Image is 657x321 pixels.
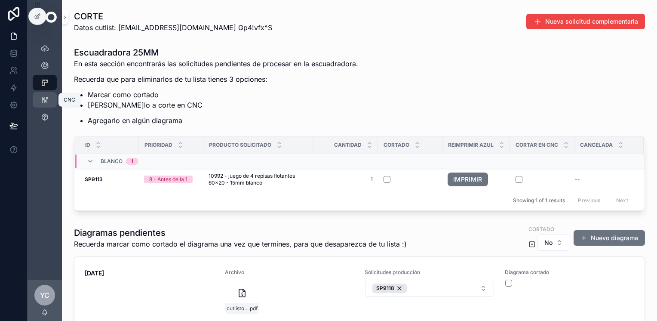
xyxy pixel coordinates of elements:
span: Nueva solicitud complementaria [545,17,638,26]
span: Cantidad [334,142,362,148]
span: cutlistoptimizer_2025-08-29_073019-(3) [227,305,249,312]
button: Select Button [537,235,570,251]
span: ID [85,142,90,148]
a: IMPRIMIR [448,173,488,186]
button: Unselect 8112 [372,284,407,293]
span: Archivo [225,269,355,276]
p: [PERSON_NAME]lo a corte en CNC [88,100,358,110]
span: Cancelada [580,142,613,148]
span: Cortar en CNC [516,142,558,148]
span: -- [575,176,580,183]
h1: CORTE [74,10,272,22]
span: Showing 1 of 1 results [513,197,565,204]
span: Datos cutlist: [EMAIL_ADDRESS][DOMAIN_NAME] Gp4!vfx^S [74,22,272,33]
p: Agregarlo en algún diagrama [88,115,358,126]
span: Blanco [101,158,123,165]
div: scrollable content [28,34,62,136]
li: Marcar como cortado [88,90,358,100]
strong: SP9113 [85,176,103,182]
span: Prioridad [144,142,172,148]
span: Reimprimir Azul [448,142,494,148]
h1: Diagramas pendientes [74,227,407,239]
button: Select Button [365,280,494,297]
div: 1 [131,158,133,165]
span: Producto solicitado [209,142,271,148]
span: SP9118 [376,285,394,292]
span: Cortado [384,142,409,148]
button: Nueva solicitud complementaria [526,14,645,29]
span: .pdf [249,305,258,312]
button: Nuevo diagrama [574,230,645,246]
span: Recuerda marcar como cortado el diagrama una vez que termines, para que desaparezca de tu lista :) [74,239,407,249]
p: Recuerda que para eliminarlos de tu lista tienes 3 opciones: [74,74,358,84]
label: Cortado [528,225,554,233]
div: 8 - Antes de la 1 [149,176,187,183]
span: 1 [319,176,373,183]
div: CNC [64,96,75,103]
h1: Escuadradora 25MM [74,46,358,59]
p: En esta sección encontrarás las solicitudes pendientes de procesar en la escuadradora. [74,59,358,69]
strong: [DATE] [85,269,104,277]
span: Solicitudes producción [365,269,494,276]
span: Diagrama cortado [505,269,635,276]
span: No [544,238,553,247]
span: 10992 - juego de 4 repisas flotantes 60x20 - 15mm blanco [209,173,308,186]
span: YC [40,290,49,300]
